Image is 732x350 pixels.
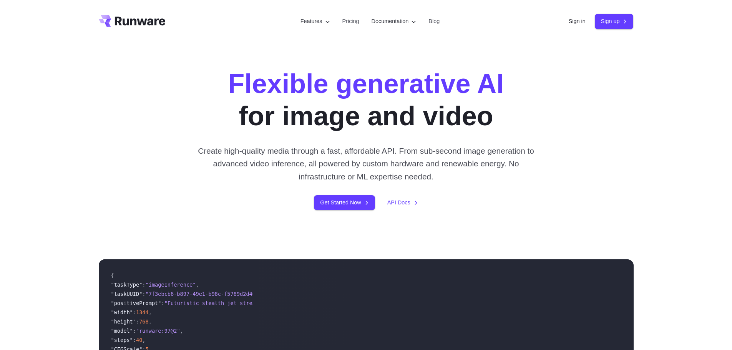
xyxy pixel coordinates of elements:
span: "model" [111,328,133,334]
strong: Flexible generative AI [228,69,504,99]
p: Create high-quality media through a fast, affordable API. From sub-second image generation to adv... [195,144,537,183]
a: Sign up [595,14,634,29]
span: { [111,272,114,279]
span: "7f3ebcb6-b897-49e1-b98c-f5789d2d40d7" [146,291,265,297]
a: Blog [428,17,440,26]
span: : [136,318,139,325]
h1: for image and video [228,68,504,132]
span: "steps" [111,337,133,343]
span: "width" [111,309,133,315]
span: , [149,318,152,325]
span: "taskUUID" [111,291,143,297]
a: API Docs [387,198,418,207]
a: Get Started Now [314,195,375,210]
span: , [142,337,145,343]
span: 1344 [136,309,149,315]
span: "Futuristic stealth jet streaking through a neon-lit cityscape with glowing purple exhaust" [164,300,451,306]
span: , [149,309,152,315]
span: : [161,300,164,306]
span: "height" [111,318,136,325]
a: Pricing [342,17,359,26]
span: 40 [136,337,142,343]
a: Go to / [99,15,166,27]
span: "imageInference" [146,282,196,288]
span: : [133,328,136,334]
label: Features [300,17,330,26]
span: "taskType" [111,282,143,288]
span: : [133,309,136,315]
span: : [142,282,145,288]
label: Documentation [372,17,417,26]
span: "runware:97@2" [136,328,180,334]
span: : [133,337,136,343]
span: "positivePrompt" [111,300,161,306]
span: , [196,282,199,288]
span: , [180,328,183,334]
a: Sign in [569,17,586,26]
span: : [142,291,145,297]
span: 768 [139,318,149,325]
